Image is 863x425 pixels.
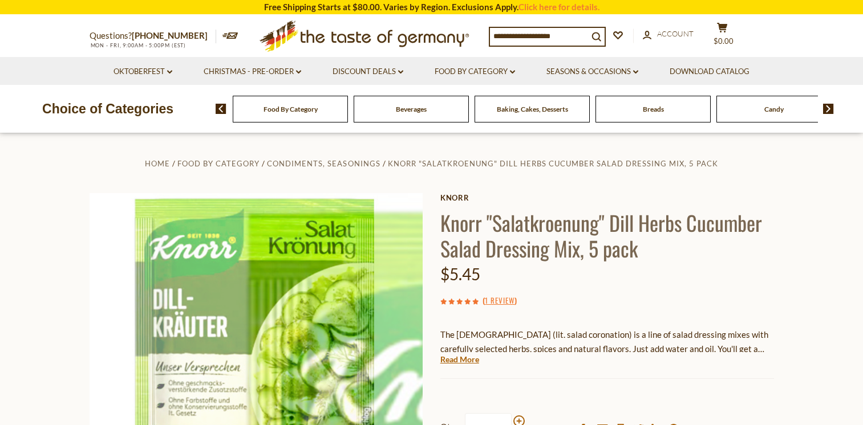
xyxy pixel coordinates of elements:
[388,159,718,168] a: Knorr "Salatkroenung" Dill Herbs Cucumber Salad Dressing Mix, 5 pack
[485,295,514,307] a: 1 Review
[643,28,694,40] a: Account
[546,66,638,78] a: Seasons & Occasions
[483,295,517,306] span: ( )
[264,105,318,113] a: Food By Category
[764,105,784,113] a: Candy
[114,66,172,78] a: Oktoberfest
[440,210,774,261] h1: Knorr "Salatkroenung" Dill Herbs Cucumber Salad Dressing Mix, 5 pack
[497,105,568,113] a: Baking, Cakes, Desserts
[518,2,599,12] a: Click here for details.
[440,193,774,202] a: Knorr
[90,42,187,48] span: MON - FRI, 9:00AM - 5:00PM (EST)
[440,264,480,284] span: $5.45
[204,66,301,78] a: Christmas - PRE-ORDER
[714,36,734,46] span: $0.00
[657,29,694,38] span: Account
[670,66,749,78] a: Download Catalog
[435,66,515,78] a: Food By Category
[216,104,226,114] img: previous arrow
[440,328,774,356] p: The [DEMOGRAPHIC_DATA] (lit. salad coronation) is a line of salad dressing mixes with carefully s...
[333,66,403,78] a: Discount Deals
[132,30,208,40] a: [PHONE_NUMBER]
[90,28,216,43] p: Questions?
[267,159,380,168] a: Condiments, Seasonings
[823,104,834,114] img: next arrow
[177,159,260,168] a: Food By Category
[396,105,427,113] a: Beverages
[440,354,479,365] a: Read More
[643,105,664,113] a: Breads
[706,22,740,51] button: $0.00
[145,159,170,168] a: Home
